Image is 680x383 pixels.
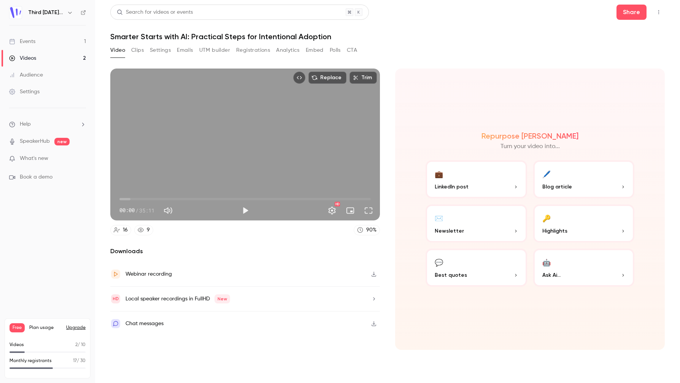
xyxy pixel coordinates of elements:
div: HD [335,202,340,206]
h1: Smarter Starts with AI: Practical Steps for Intentional Adoption [110,32,665,41]
span: Highlights [542,227,567,235]
p: Turn your video into... [500,142,560,151]
div: Search for videos or events [117,8,193,16]
iframe: Noticeable Trigger [77,155,86,162]
div: 🔑 [542,212,551,224]
button: Embed video [293,72,305,84]
span: LinkedIn post [435,183,469,191]
div: 💼 [435,168,443,180]
h6: Third [DATE] Webinar [28,9,64,16]
a: 9 [134,225,153,235]
div: Events [9,38,35,45]
button: Mute [160,203,176,218]
button: ✉️Newsletter [426,204,527,243]
span: 00:00 [119,206,135,214]
div: 🤖 [542,256,551,268]
div: 00:00 [119,206,154,214]
span: Plan usage [29,325,62,331]
div: Chat messages [126,319,164,328]
span: Ask Ai... [542,271,561,279]
li: help-dropdown-opener [9,120,86,128]
button: Clips [131,44,144,56]
div: 🖊️ [542,168,551,180]
p: Monthly registrants [10,357,52,364]
button: Turn on miniplayer [343,203,358,218]
div: Videos [9,54,36,62]
span: Best quotes [435,271,467,279]
button: Polls [330,44,341,56]
button: Top Bar Actions [653,6,665,18]
a: SpeakerHub [20,137,50,145]
a: 16 [110,225,131,235]
button: 🤖Ask Ai... [533,249,635,287]
button: Upgrade [66,325,86,331]
div: Local speaker recordings in FullHD [126,294,230,303]
div: 16 [123,226,128,234]
button: 🖊️Blog article [533,160,635,198]
div: ✉️ [435,212,443,224]
h2: Repurpose [PERSON_NAME] [481,131,578,140]
div: 90 % [366,226,377,234]
button: Embed [306,44,324,56]
button: Trim [350,72,377,84]
span: 2 [75,343,78,347]
button: Emails [177,44,193,56]
button: 🔑Highlights [533,204,635,243]
span: Book a demo [20,173,52,181]
button: 💬Best quotes [426,249,527,287]
p: Videos [10,342,24,348]
span: New [214,294,230,303]
button: Full screen [361,203,376,218]
img: Third Wednesday Webinar [10,6,22,19]
span: new [54,138,70,145]
button: Registrations [236,44,270,56]
button: CTA [347,44,357,56]
span: Free [10,323,25,332]
span: Newsletter [435,227,464,235]
div: Webinar recording [126,270,172,279]
div: 9 [147,226,150,234]
span: 35:11 [139,206,154,214]
span: What's new [20,155,48,163]
div: Audience [9,71,43,79]
button: Settings [324,203,340,218]
h2: Downloads [110,247,380,256]
p: / 30 [73,357,86,364]
button: UTM builder [199,44,230,56]
button: Settings [150,44,171,56]
button: Video [110,44,125,56]
a: 90% [354,225,380,235]
button: Replace [308,72,346,84]
span: Help [20,120,31,128]
span: Blog article [542,183,572,191]
div: 💬 [435,256,443,268]
p: / 10 [75,342,86,348]
span: / [135,206,138,214]
span: 17 [73,359,77,363]
button: Analytics [276,44,300,56]
button: Play [238,203,253,218]
button: Share [616,5,647,20]
button: 💼LinkedIn post [426,160,527,198]
div: Settings [9,88,40,96]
